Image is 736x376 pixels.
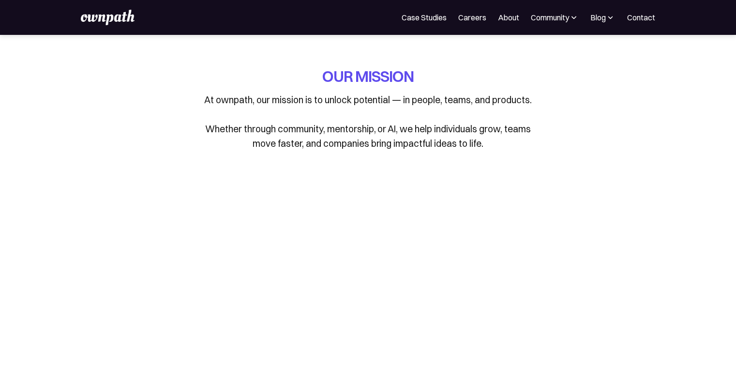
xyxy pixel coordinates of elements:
h1: OUR MISSION [322,66,414,87]
div: Community [531,12,579,23]
p: At ownpath, our mission is to unlock potential — in people, teams, and products. Whether through ... [199,93,538,151]
div: Community [531,12,569,23]
a: Careers [458,12,486,23]
a: About [498,12,519,23]
div: Blog [590,12,606,23]
a: Contact [627,12,655,23]
div: Blog [590,12,616,23]
a: Case Studies [402,12,447,23]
